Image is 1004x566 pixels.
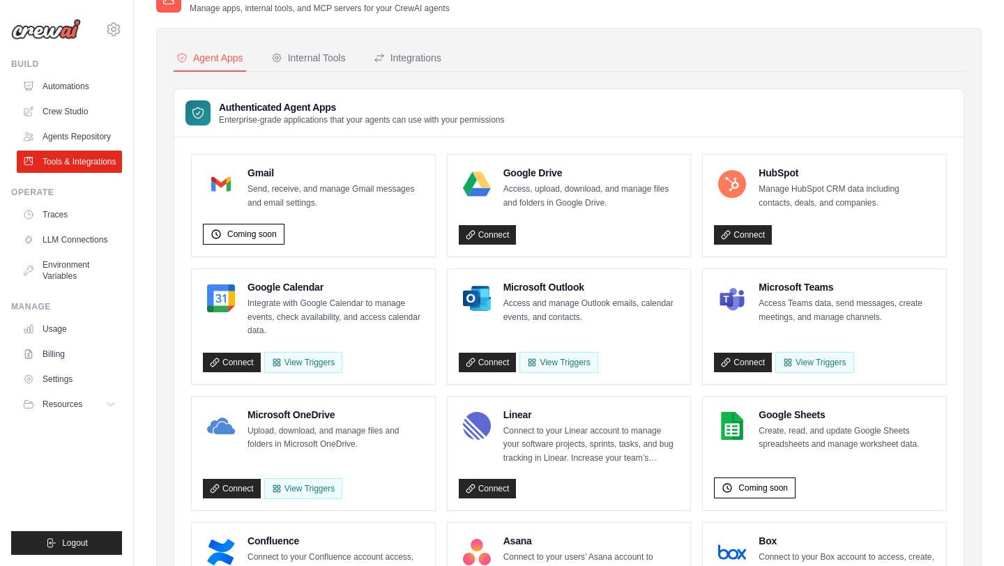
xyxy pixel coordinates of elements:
p: Enterprise-grade applications that your agents can use with your permissions [219,114,505,125]
span: Logout [62,537,88,549]
p: Access Teams data, send messages, create meetings, and manage channels. [759,297,935,324]
p: Manage HubSpot CRM data including contacts, deals, and companies. [759,183,935,210]
button: Internal Tools [268,45,349,72]
p: Connect to your Linear account to manage your software projects, sprints, tasks, and bug tracking... [503,424,680,466]
div: Build [11,59,122,70]
a: Connect [203,479,261,498]
h4: Microsoft Teams [759,280,935,294]
h4: Confluence [248,534,424,548]
a: Agents Repository [17,125,122,148]
h4: HubSpot [759,166,935,180]
a: Crew Studio [17,100,122,123]
span: Coming soon [738,482,788,494]
button: Logout [11,531,122,555]
p: Integrate with Google Calendar to manage events, check availability, and access calendar data. [248,297,424,338]
h4: Google Drive [503,166,680,180]
a: Tools & Integrations [17,151,122,173]
img: Microsoft OneDrive Logo [207,412,235,440]
p: Create, read, and update Google Sheets spreadsheets and manage worksheet data. [759,424,935,452]
img: Google Sheets Logo [718,412,746,440]
h4: Google Calendar [248,280,424,294]
: View Triggers [264,478,342,499]
a: Connect [459,225,517,245]
a: Automations [17,75,122,98]
h3: Authenticated Agent Apps [219,100,505,114]
: View Triggers [519,352,598,373]
a: Usage [17,318,122,340]
h4: Google Sheets [759,408,935,422]
img: Asana Logo [463,538,491,566]
p: Manage apps, internal tools, and MCP servers for your CrewAI agents [190,3,450,14]
h4: Microsoft OneDrive [248,408,424,422]
span: Resources [43,399,82,410]
h4: Gmail [248,166,424,180]
: View Triggers [775,352,853,373]
img: Gmail Logo [207,170,235,198]
button: View Triggers [264,352,342,373]
div: Internal Tools [271,51,346,65]
img: Microsoft Outlook Logo [463,284,491,312]
a: Billing [17,343,122,365]
button: Integrations [371,45,444,72]
img: Linear Logo [463,412,491,440]
span: Coming soon [227,229,277,240]
h4: Linear [503,408,680,422]
a: Connect [459,353,517,372]
p: Access, upload, download, and manage files and folders in Google Drive. [503,183,680,210]
p: Send, receive, and manage Gmail messages and email settings. [248,183,424,210]
a: LLM Connections [17,229,122,251]
a: Connect [714,225,772,245]
div: Operate [11,187,122,198]
h4: Asana [503,534,680,548]
p: Upload, download, and manage files and folders in Microsoft OneDrive. [248,424,424,452]
a: Connect [459,479,517,498]
a: Connect [203,353,261,372]
img: Google Calendar Logo [207,284,235,312]
img: Google Drive Logo [463,170,491,198]
div: Integrations [374,51,441,65]
img: Microsoft Teams Logo [718,284,746,312]
p: Access and manage Outlook emails, calendar events, and contacts. [503,297,680,324]
div: Manage [11,301,122,312]
button: Agent Apps [174,45,246,72]
h4: Box [759,534,935,548]
h4: Microsoft Outlook [503,280,680,294]
img: Box Logo [718,538,746,566]
img: Confluence Logo [207,538,235,566]
img: Logo [11,19,81,40]
div: Agent Apps [176,51,243,65]
a: Settings [17,368,122,390]
img: HubSpot Logo [718,170,746,198]
button: Resources [17,393,122,415]
a: Environment Variables [17,254,122,287]
a: Traces [17,204,122,226]
a: Connect [714,353,772,372]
